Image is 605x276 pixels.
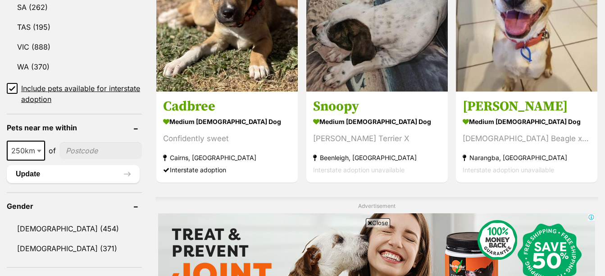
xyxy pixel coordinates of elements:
[313,152,441,164] strong: Beenleigh, [GEOGRAPHIC_DATA]
[7,165,140,183] button: Update
[163,115,291,128] strong: medium [DEMOGRAPHIC_DATA] Dog
[7,83,142,105] a: Include pets available for interstate adoption
[306,91,448,183] a: Snoopy medium [DEMOGRAPHIC_DATA] Dog [PERSON_NAME] Terrier X Beenleigh, [GEOGRAPHIC_DATA] Interst...
[463,115,591,128] strong: medium [DEMOGRAPHIC_DATA] Dog
[163,152,291,164] strong: Cairns, [GEOGRAPHIC_DATA]
[313,98,441,115] h3: Snoopy
[463,98,591,115] h3: [PERSON_NAME]
[163,164,291,176] div: Interstate adoption
[7,124,142,132] header: Pets near me within
[59,142,142,159] input: postcode
[21,83,142,105] span: Include pets available for interstate adoption
[84,231,521,271] iframe: Advertisement
[156,91,298,183] a: Cadbree medium [DEMOGRAPHIC_DATA] Dog Confidently sweet Cairns, [GEOGRAPHIC_DATA] Interstate adop...
[7,202,142,210] header: Gender
[313,115,441,128] strong: medium [DEMOGRAPHIC_DATA] Dog
[7,219,142,238] a: [DEMOGRAPHIC_DATA] (454)
[163,98,291,115] h3: Cadbree
[463,166,554,174] span: Interstate adoption unavailable
[313,133,441,145] div: [PERSON_NAME] Terrier X
[366,218,390,227] span: Close
[313,166,405,174] span: Interstate adoption unavailable
[463,152,591,164] strong: Narangba, [GEOGRAPHIC_DATA]
[7,239,142,258] a: [DEMOGRAPHIC_DATA] (371)
[7,141,45,161] span: 250km
[163,133,291,145] div: Confidently sweet
[49,145,56,156] span: of
[463,133,591,145] div: [DEMOGRAPHIC_DATA] Beagle x Staffy
[7,57,142,76] a: WA (370)
[8,144,44,157] span: 250km
[7,37,142,56] a: VIC (888)
[7,18,142,37] a: TAS (195)
[456,91,597,183] a: [PERSON_NAME] medium [DEMOGRAPHIC_DATA] Dog [DEMOGRAPHIC_DATA] Beagle x Staffy Narangba, [GEOGRAP...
